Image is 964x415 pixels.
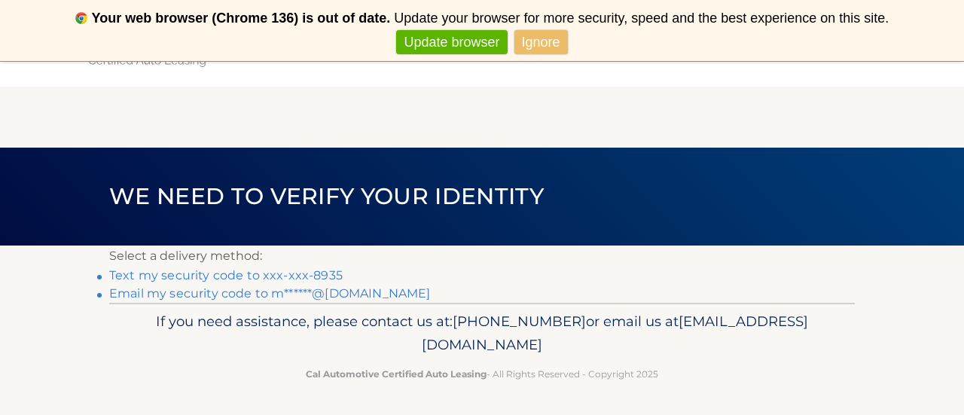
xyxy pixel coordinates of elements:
[119,366,845,382] p: - All Rights Reserved - Copyright 2025
[92,11,391,26] b: Your web browser (Chrome 136) is out of date.
[396,30,507,55] a: Update browser
[119,310,845,358] p: If you need assistance, please contact us at: or email us at
[109,246,855,267] p: Select a delivery method:
[306,368,487,380] strong: Cal Automotive Certified Auto Leasing
[453,313,586,330] span: [PHONE_NUMBER]
[109,286,431,301] a: Email my security code to m******@[DOMAIN_NAME]
[109,268,343,282] a: Text my security code to xxx-xxx-8935
[514,30,568,55] a: Ignore
[394,11,889,26] span: Update your browser for more security, speed and the best experience on this site.
[109,182,544,210] span: We need to verify your identity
